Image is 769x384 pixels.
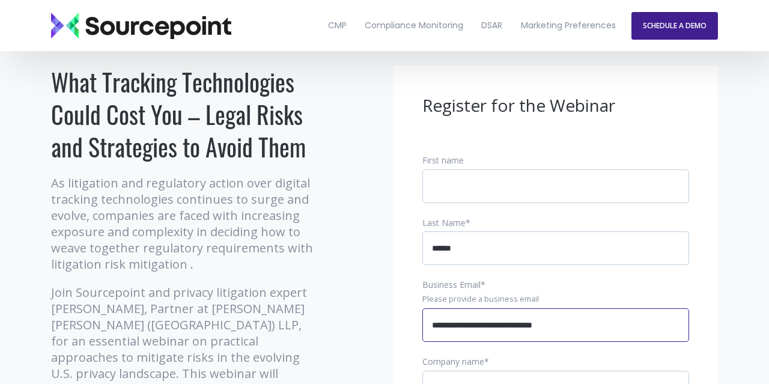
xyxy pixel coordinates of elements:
span: Company name [422,356,484,367]
a: SCHEDULE A DEMO [631,12,718,40]
legend: Please provide a business email [422,294,689,305]
img: Sourcepoint_logo_black_transparent (2)-2 [51,13,231,39]
span: Last Name [422,217,466,228]
h1: What Tracking Technologies Could Cost You – Legal Risks and Strategies to Avoid Them [51,66,318,163]
span: Business Email [422,279,481,290]
p: As litigation and regulatory action over digital tracking technologies continues to surge and evo... [51,175,318,272]
h3: Register for the Webinar [422,94,689,117]
span: First name [422,154,464,166]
